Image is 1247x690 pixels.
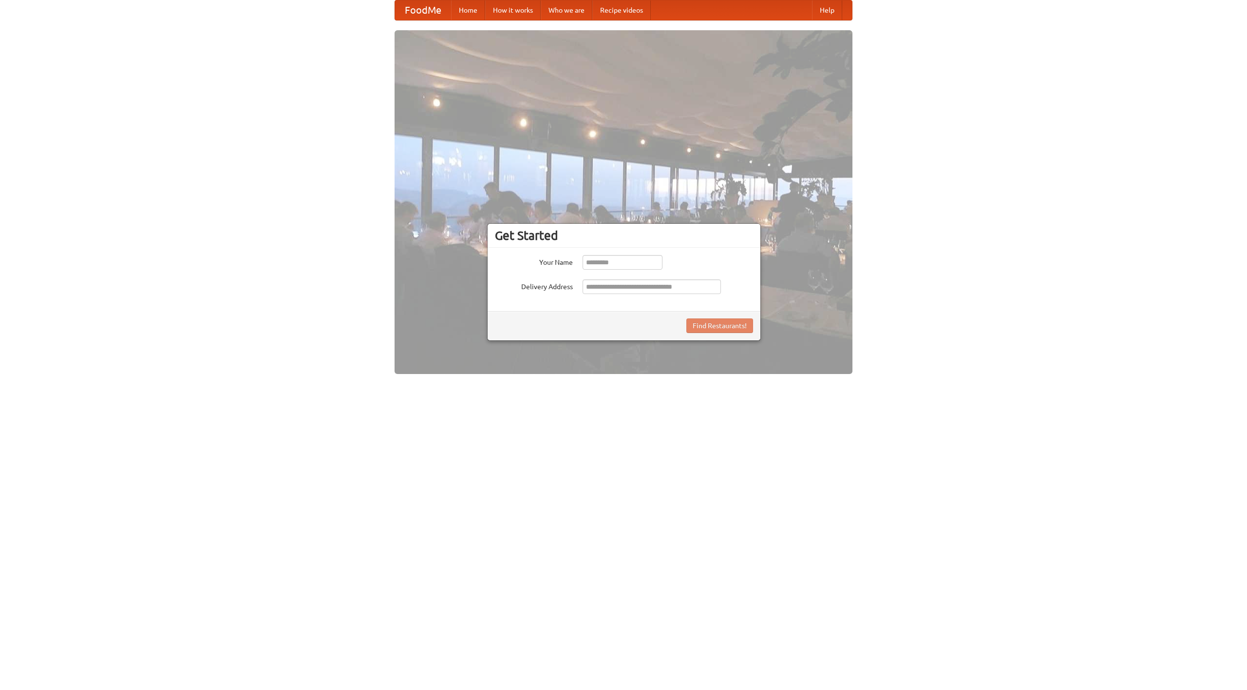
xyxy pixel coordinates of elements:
a: How it works [485,0,541,20]
a: Home [451,0,485,20]
a: Recipe videos [592,0,651,20]
a: Help [812,0,842,20]
label: Your Name [495,255,573,267]
label: Delivery Address [495,279,573,292]
a: Who we are [541,0,592,20]
a: FoodMe [395,0,451,20]
h3: Get Started [495,228,753,243]
button: Find Restaurants! [686,318,753,333]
